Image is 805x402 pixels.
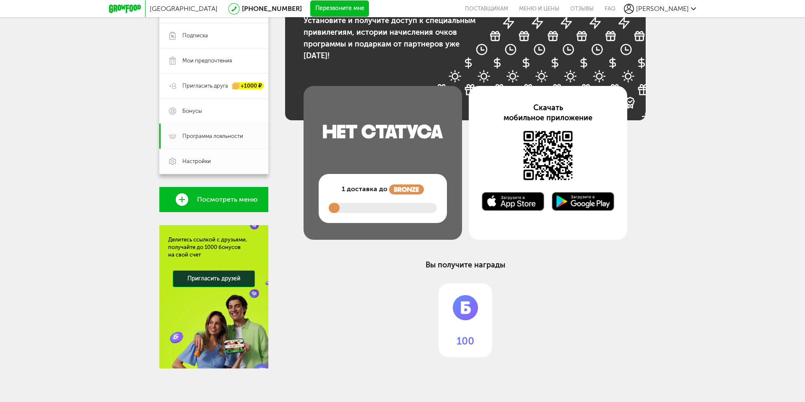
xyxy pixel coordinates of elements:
[304,15,487,62] p: Установите и получите доступ к специальным привилегиям, истории начисления очков программы и пода...
[522,130,574,182] img: Доступно в AppStore
[173,270,255,287] a: Пригласить друзей
[182,107,202,115] span: Бонусы
[310,0,369,17] button: Перезвоните мне
[159,73,268,99] a: Пригласить друга +1000 ₽
[182,82,228,90] span: Пригласить друга
[182,132,243,140] span: Программа лояльности
[168,236,260,259] div: Делитесь ссылкой с друзьями, получайте до 1000 бонусов на свой счет
[242,5,302,13] a: [PHONE_NUMBER]
[159,149,268,174] a: Настройки
[159,187,268,212] a: Посмотреть меню
[159,48,268,73] a: Мои предпочтения
[304,103,462,174] img: программа лояльности GrowFood
[481,192,545,211] img: Доступно в AppStore
[442,335,489,347] span: 100
[182,158,211,165] span: Настройки
[311,260,620,270] h2: Вы получите награды
[389,184,424,195] img: программа лояльности GrowFood
[159,99,268,124] a: Бонусы
[159,124,268,149] a: Программа лояльности
[504,103,592,122] span: Скачать мобильное приложение
[197,196,257,203] span: Посмотреть меню
[159,23,268,48] a: Подписка
[150,5,218,13] span: [GEOGRAPHIC_DATA]
[636,5,689,13] span: [PERSON_NAME]
[182,32,208,39] span: Подписка
[551,192,615,211] img: Доступно в Google Play
[342,184,387,194] span: 1 доставка до
[232,83,264,90] div: +1000 ₽
[182,57,232,65] span: Мои предпочтения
